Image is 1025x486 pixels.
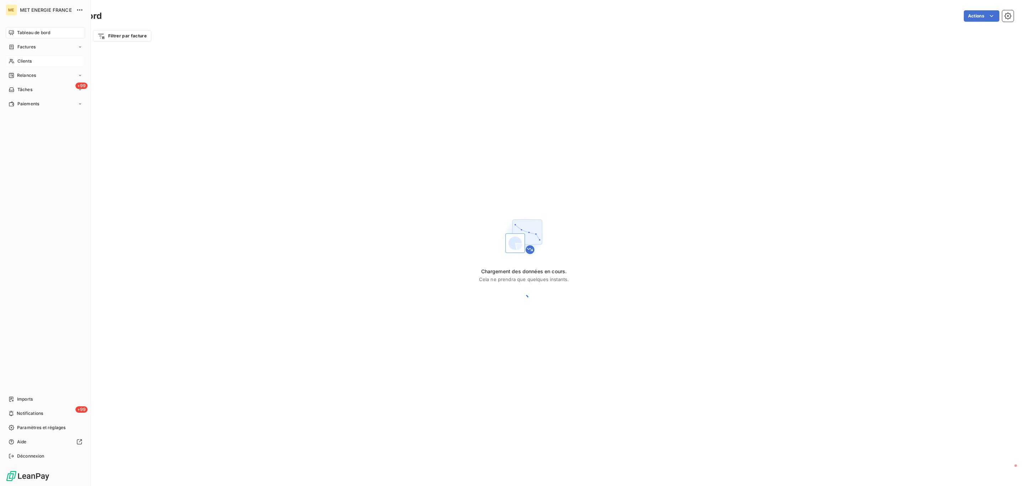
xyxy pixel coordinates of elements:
span: Imports [17,396,33,402]
iframe: Intercom live chat [1001,462,1018,479]
span: Chargement des données en cours. [479,268,569,275]
span: MET ENERGIE FRANCE [20,7,72,13]
span: +99 [75,406,88,413]
span: Factures [17,44,36,50]
a: Paramètres et réglages [6,422,85,433]
a: Tableau de bord [6,27,85,38]
button: Actions [964,10,999,22]
button: Filtrer par facture [93,30,151,42]
a: Clients [6,56,85,67]
a: Relances [6,70,85,81]
span: Tableau de bord [17,30,50,36]
span: Notifications [17,410,43,417]
span: Déconnexion [17,453,44,459]
a: Imports [6,393,85,405]
a: Paiements [6,98,85,110]
span: Aide [17,439,27,445]
img: Logo LeanPay [6,470,50,482]
span: Tâches [17,86,32,93]
span: Relances [17,72,36,79]
span: Clients [17,58,32,64]
span: Cela ne prendra que quelques instants. [479,276,569,282]
a: Aide [6,436,85,448]
span: Paramètres et réglages [17,424,65,431]
a: Factures [6,41,85,53]
span: Paiements [17,101,39,107]
a: +99Tâches [6,84,85,95]
img: First time [501,214,547,259]
span: +99 [75,83,88,89]
div: ME [6,4,17,16]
